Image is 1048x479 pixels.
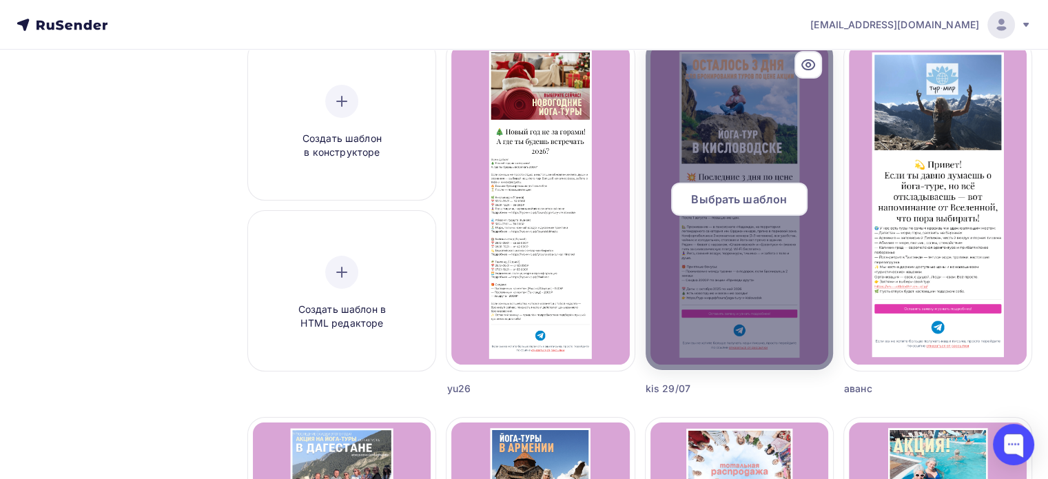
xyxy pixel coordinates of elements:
span: Создать шаблон в конструкторе [276,132,407,160]
a: [EMAIL_ADDRESS][DOMAIN_NAME] [810,11,1031,39]
span: Выбрать шаблон [691,191,787,207]
span: [EMAIL_ADDRESS][DOMAIN_NAME] [810,18,979,32]
span: Создать шаблон в HTML редакторе [276,303,407,331]
div: kis 29/07 [646,382,786,396]
div: аванс [844,382,985,396]
div: yu26 [446,382,587,396]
